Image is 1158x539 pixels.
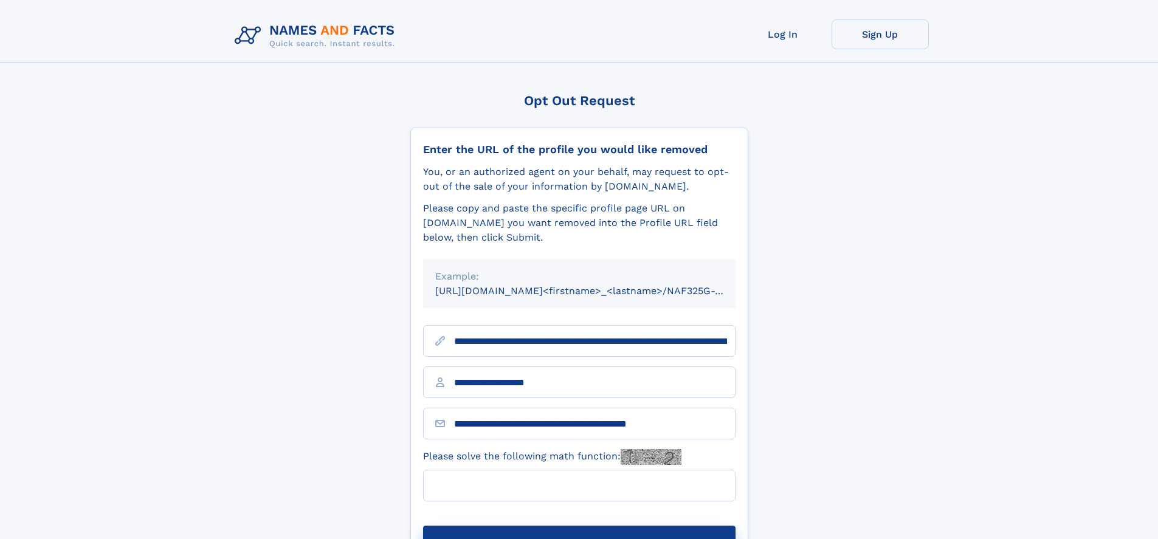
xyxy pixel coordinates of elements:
[410,93,748,108] div: Opt Out Request
[734,19,832,49] a: Log In
[423,201,736,245] div: Please copy and paste the specific profile page URL on [DOMAIN_NAME] you want removed into the Pr...
[230,19,405,52] img: Logo Names and Facts
[832,19,929,49] a: Sign Up
[435,285,759,297] small: [URL][DOMAIN_NAME]<firstname>_<lastname>/NAF325G-xxxxxxxx
[435,269,723,284] div: Example:
[423,143,736,156] div: Enter the URL of the profile you would like removed
[423,165,736,194] div: You, or an authorized agent on your behalf, may request to opt-out of the sale of your informatio...
[423,449,681,465] label: Please solve the following math function:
